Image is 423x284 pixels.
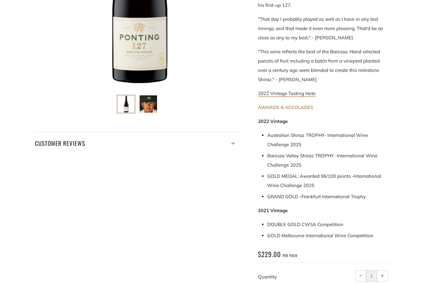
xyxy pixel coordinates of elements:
[117,95,135,113] img: Load image into Gallery viewer, Ponting Milestone &#39;127&#39; Barossa Shiraz 2022
[258,208,288,213] strong: 2021 Vintage
[267,132,324,138] span: Australian Shiraz TROPHY
[267,221,300,227] span: DOUBLE GOLD
[301,194,366,199] span: Frankfurt International Trophy
[35,132,239,148] a: Customer Reviews
[267,194,301,199] span: GRAND GOLD -
[302,221,343,227] span: CWSA Competition
[281,233,373,238] span: Melbourne International Wine Competition
[258,47,388,84] p: "This wine reflects the best of the Barossa. Hand selected parcels of fruit including a batch fro...
[258,249,281,259] span: $229.00
[35,138,239,148] h4: Customer Reviews
[381,274,384,277] span: +
[267,233,280,238] span: GOLD
[258,90,316,97] a: 2022 Vintage Tasting Note
[258,274,277,280] label: Quantity
[258,118,288,124] strong: 2022 Vintage
[140,95,157,113] img: Load image into Gallery viewer, Ponting Milestone &#39;127&#39; Barossa Shiraz 2022
[258,15,388,42] p: "That day I probably played as well as I have in any test innings, and that made it even more ple...
[283,253,297,258] span: per pack
[366,270,377,282] input: quantity
[267,153,337,159] span: Barossa Valley Shiraz TROPHY -
[267,173,381,188] span: GOLD MEDAL: Awarded 96/100 points - International Wine Challenge 2025
[258,104,313,110] strong: AWARDS & ACCOLADES
[360,274,362,277] span: −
